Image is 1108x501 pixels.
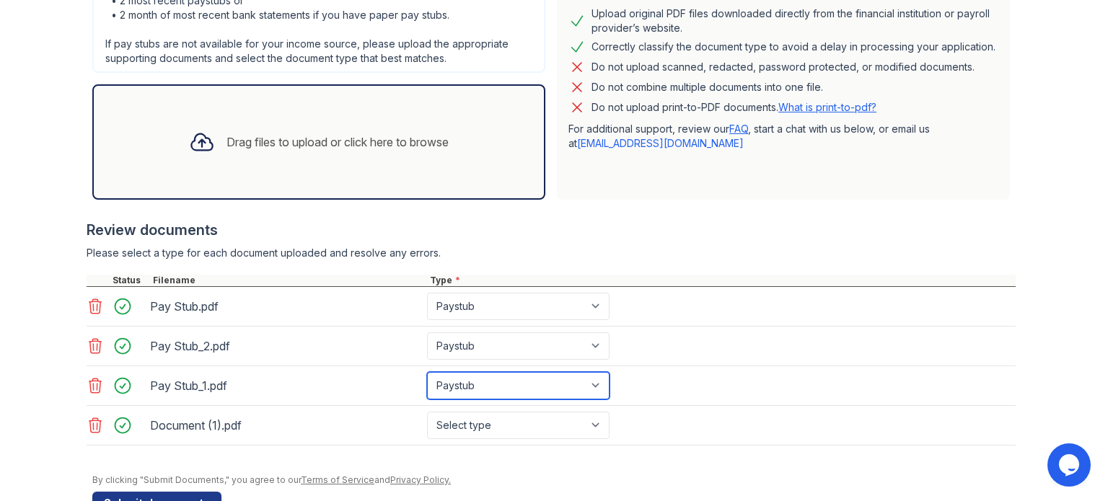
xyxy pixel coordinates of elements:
[1047,443,1094,487] iframe: chat widget
[150,374,421,397] div: Pay Stub_1.pdf
[227,133,449,151] div: Drag files to upload or click here to browse
[150,334,421,358] div: Pay Stub_2.pdf
[577,137,744,149] a: [EMAIL_ADDRESS][DOMAIN_NAME]
[110,275,150,286] div: Status
[390,474,451,485] a: Privacy Policy.
[568,122,998,151] p: For additional support, review our , start a chat with us below, or email us at
[592,79,823,96] div: Do not combine multiple documents into one file.
[87,220,1016,240] div: Review documents
[729,123,748,135] a: FAQ
[92,474,1016,486] div: By clicking "Submit Documents," you agree to our and
[150,414,421,437] div: Document (1).pdf
[87,246,1016,260] div: Please select a type for each document uploaded and resolve any errors.
[150,295,421,318] div: Pay Stub.pdf
[301,474,374,485] a: Terms of Service
[427,275,1016,286] div: Type
[592,38,995,56] div: Correctly classify the document type to avoid a delay in processing your application.
[592,100,876,115] p: Do not upload print-to-PDF documents.
[778,101,876,113] a: What is print-to-pdf?
[592,58,975,76] div: Do not upload scanned, redacted, password protected, or modified documents.
[150,275,427,286] div: Filename
[592,6,998,35] div: Upload original PDF files downloaded directly from the financial institution or payroll provider’...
